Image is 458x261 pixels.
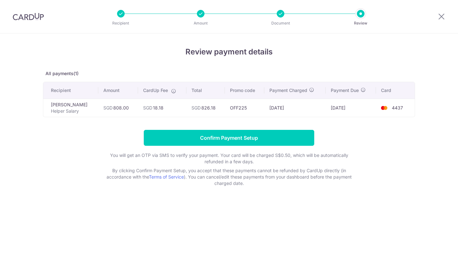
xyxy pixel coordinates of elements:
td: 808.00 [98,99,138,117]
img: <span class="translation_missing" title="translation missing: en.account_steps.new_confirm_form.b... [378,104,391,112]
td: OFF225 [225,99,264,117]
th: Amount [98,82,138,99]
span: SGD [191,105,201,110]
p: Recipient [97,20,144,26]
p: Amount [177,20,224,26]
td: 826.18 [186,99,225,117]
input: Confirm Payment Setup [144,130,314,146]
th: Recipient [43,82,98,99]
span: SGD [143,105,152,110]
p: All payments(1) [43,70,415,77]
td: [PERSON_NAME] [43,99,98,117]
span: 4437 [392,105,403,110]
th: Total [186,82,225,99]
p: Document [257,20,304,26]
td: [DATE] [326,99,376,117]
p: Review [337,20,384,26]
img: CardUp [13,13,44,20]
th: Card [376,82,415,99]
h4: Review payment details [43,46,415,58]
td: [DATE] [264,99,326,117]
p: Helper Salary [51,108,93,114]
p: You will get an OTP via SMS to verify your payment. Your card will be charged S$0.50, which will ... [102,152,356,165]
a: Terms of Service [149,174,184,180]
p: By clicking Confirm Payment Setup, you accept that these payments cannot be refunded by CardUp di... [102,167,356,187]
span: SGD [103,105,113,110]
span: CardUp Fee [143,87,168,94]
span: Payment Charged [269,87,307,94]
span: Payment Due [331,87,359,94]
th: Promo code [225,82,264,99]
td: 18.18 [138,99,186,117]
